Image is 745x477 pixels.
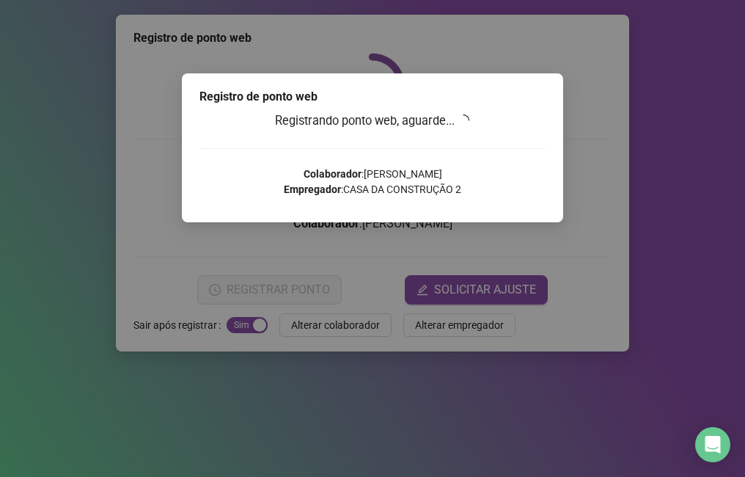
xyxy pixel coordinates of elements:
div: Registro de ponto web [199,88,546,106]
strong: Colaborador [304,168,362,180]
p: : [PERSON_NAME] : CASA DA CONSTRUÇÃO 2 [199,167,546,197]
span: loading [458,114,471,127]
h3: Registrando ponto web, aguarde... [199,112,546,131]
div: Open Intercom Messenger [695,427,730,462]
strong: Empregador [284,183,341,195]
